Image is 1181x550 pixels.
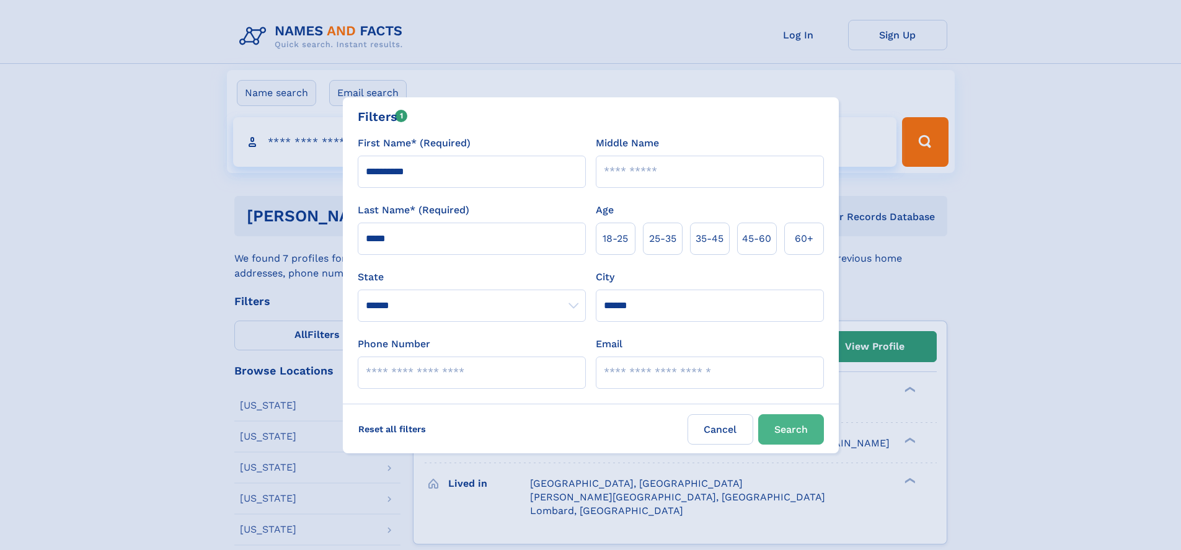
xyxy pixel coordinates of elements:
[688,414,753,445] label: Cancel
[350,414,434,444] label: Reset all filters
[795,231,813,246] span: 60+
[596,270,614,285] label: City
[358,337,430,352] label: Phone Number
[358,270,586,285] label: State
[596,337,622,352] label: Email
[758,414,824,445] button: Search
[649,231,676,246] span: 25‑35
[358,107,408,126] div: Filters
[603,231,628,246] span: 18‑25
[358,203,469,218] label: Last Name* (Required)
[742,231,771,246] span: 45‑60
[596,136,659,151] label: Middle Name
[358,136,471,151] label: First Name* (Required)
[596,203,614,218] label: Age
[696,231,723,246] span: 35‑45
